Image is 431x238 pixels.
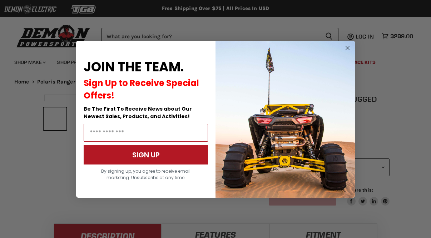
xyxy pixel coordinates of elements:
img: a9095488-b6e7-41ba-879d-588abfab540b.jpeg [215,41,355,198]
span: Sign Up to Receive Special Offers! [84,77,199,101]
button: Close dialog [343,44,352,52]
span: JOIN THE TEAM. [84,58,184,76]
span: By signing up, you agree to receive email marketing. Unsubscribe at any time. [101,168,190,181]
input: Email Address [84,124,208,142]
span: Be The First To Receive News about Our Newest Sales, Products, and Activities! [84,105,192,120]
button: SIGN UP [84,145,208,164]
